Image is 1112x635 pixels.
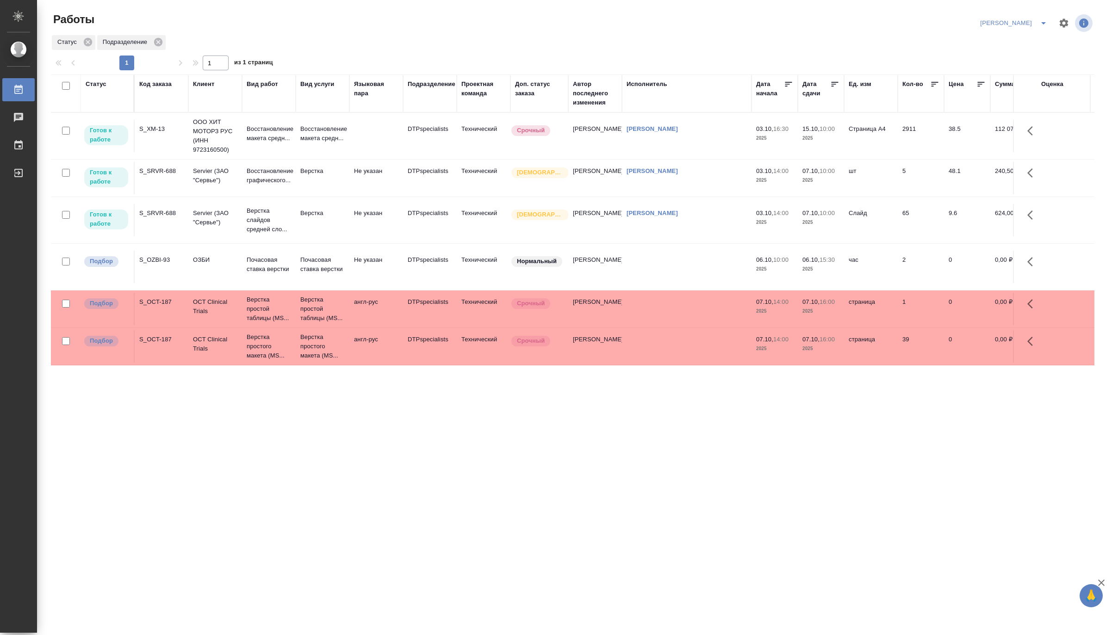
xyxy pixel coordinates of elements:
button: Здесь прячутся важные кнопки [1022,120,1044,142]
td: 624,00 ₽ [990,204,1037,236]
div: Клиент [193,80,214,89]
div: Исполнитель может приступить к работе [83,124,129,146]
td: [PERSON_NAME] [568,204,622,236]
div: Кол-во [902,80,923,89]
td: Технический [457,251,510,283]
a: [PERSON_NAME] [627,167,678,174]
p: Срочный [517,299,545,308]
p: Восстановление макета средн... [247,124,291,143]
p: OCT Clinical Trials [193,297,237,316]
td: 240,50 ₽ [990,162,1037,194]
div: S_SRVR-688 [139,166,184,176]
td: DTPspecialists [403,251,457,283]
p: 03.10, [756,210,773,216]
div: Исполнитель может приступить к работе [83,166,129,188]
div: S_OCT-187 [139,297,184,307]
td: 39 [898,330,944,363]
div: S_XM-13 [139,124,184,134]
p: Восстановление макета средн... [300,124,345,143]
p: 07.10, [802,210,820,216]
p: Готов к работе [90,168,123,186]
p: 15:30 [820,256,835,263]
td: Технический [457,330,510,363]
div: Сумма [995,80,1015,89]
td: 5 [898,162,944,194]
td: [PERSON_NAME] [568,330,622,363]
td: 0 [944,330,990,363]
div: Дата сдачи [802,80,830,98]
td: Не указан [349,162,403,194]
td: англ-рус [349,293,403,325]
p: Срочный [517,336,545,345]
span: 🙏 [1083,586,1099,605]
p: 10:00 [773,256,789,263]
td: DTPspecialists [403,120,457,152]
p: Восстановление графического... [247,166,291,185]
td: 0 [944,293,990,325]
p: 14:00 [773,298,789,305]
p: 2025 [756,218,793,227]
p: 2025 [756,265,793,274]
p: 16:00 [820,298,835,305]
button: Здесь прячутся важные кнопки [1022,162,1044,184]
p: ООО ХИТ МОТОРЗ РУС (ИНН 9723160500) [193,117,237,154]
p: 2025 [802,344,839,353]
td: Технический [457,204,510,236]
p: Верстка простой таблицы (MS... [247,295,291,323]
p: Верстка [300,166,345,176]
div: Статус [86,80,106,89]
p: [DEMOGRAPHIC_DATA] [517,210,563,219]
p: Подбор [90,257,113,266]
td: [PERSON_NAME] [568,162,622,194]
p: 10:00 [820,167,835,174]
div: Автор последнего изменения [573,80,617,107]
td: 9.6 [944,204,990,236]
p: 2025 [802,134,839,143]
td: 112 073,50 ₽ [990,120,1037,152]
p: 2025 [756,176,793,185]
p: Готов к работе [90,126,123,144]
p: Статус [57,37,80,47]
td: [PERSON_NAME] [568,293,622,325]
p: Нормальный [517,257,557,266]
p: 10:00 [820,210,835,216]
td: Технический [457,293,510,325]
td: 48.1 [944,162,990,194]
p: Срочный [517,126,545,135]
p: Верстка [300,209,345,218]
p: Servier (ЗАО "Сервье") [193,166,237,185]
div: Проектная команда [461,80,506,98]
a: [PERSON_NAME] [627,210,678,216]
p: 07.10, [802,336,820,343]
td: 2 [898,251,944,283]
button: Здесь прячутся важные кнопки [1022,204,1044,226]
td: Не указан [349,251,403,283]
p: Почасовая ставка верстки [247,255,291,274]
td: Страница А4 [844,120,898,152]
td: 38.5 [944,120,990,152]
p: Подразделение [103,37,150,47]
div: S_OCT-187 [139,335,184,344]
td: [PERSON_NAME] [568,251,622,283]
p: 2025 [802,265,839,274]
p: 14:00 [773,167,789,174]
p: Готов к работе [90,210,123,228]
div: Оценка [1041,80,1063,89]
div: Можно подбирать исполнителей [83,335,129,347]
td: 2911 [898,120,944,152]
div: Статус [52,35,95,50]
div: Можно подбирать исполнителей [83,297,129,310]
p: Подбор [90,336,113,345]
span: из 1 страниц [234,57,273,70]
p: 2025 [756,134,793,143]
div: split button [978,16,1053,31]
div: Можно подбирать исполнителей [83,255,129,268]
p: 03.10, [756,167,773,174]
button: 🙏 [1080,584,1103,607]
td: 65 [898,204,944,236]
p: 15.10, [802,125,820,132]
p: 2025 [802,176,839,185]
td: страница [844,293,898,325]
div: Вид услуги [300,80,335,89]
button: Здесь прячутся важные кнопки [1022,293,1044,315]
